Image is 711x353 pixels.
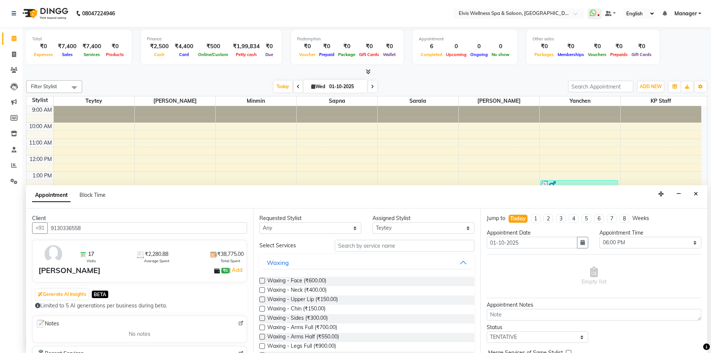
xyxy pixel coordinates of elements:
span: Vouchers [586,52,608,57]
span: Upcoming [444,52,468,57]
div: Limited to 5 AI generations per business during beta. [35,302,244,310]
div: ₹0 [104,42,126,51]
img: logo [19,3,70,24]
div: Appointment [419,36,511,42]
span: Gift Cards [630,52,654,57]
img: avatar [43,243,64,265]
span: Waxing - Arms Full (₹700.00) [267,323,337,333]
div: 12:00 PM [28,155,53,163]
span: Card [177,52,191,57]
span: Due [263,52,275,57]
li: 7 [607,214,617,223]
div: Waxing [267,258,289,267]
button: +91 [32,222,48,234]
span: Prepaid [317,52,336,57]
span: Ongoing [468,52,490,57]
button: Waxing [262,256,471,269]
div: Client [32,214,247,222]
div: Today [510,215,526,223]
li: 2 [543,214,553,223]
span: Completed [419,52,444,57]
div: ₹0 [317,42,336,51]
span: Package [336,52,357,57]
div: Stylist [26,96,53,104]
button: Close [690,188,701,200]
span: ₹2,280.88 [145,250,168,258]
div: 6 [419,42,444,51]
span: Block Time [79,192,106,198]
div: Total [32,36,126,42]
input: Search by Name/Mobile/Email/Code [47,222,247,234]
li: 8 [620,214,629,223]
div: Weeks [632,214,649,222]
span: ₹0 [221,268,229,274]
span: | [229,266,244,275]
div: ₹7,400 [55,42,79,51]
span: Voucher [297,52,317,57]
div: ₹0 [263,42,276,51]
span: Empty list [581,267,606,286]
div: ₹0 [336,42,357,51]
li: 5 [581,214,591,223]
div: 10:00 AM [28,123,53,130]
div: ₹0 [533,42,556,51]
span: Waxing - Neck (₹400.00) [267,286,327,295]
div: Appointment Time [599,229,701,237]
li: 3 [556,214,566,223]
div: 11:00 AM [28,139,53,147]
span: [PERSON_NAME] [135,96,215,106]
div: ₹7,400 [79,42,104,51]
div: 0 [444,42,468,51]
span: Services [82,52,102,57]
span: Filter Stylist [31,83,57,89]
span: BETA [92,291,108,298]
div: Requested Stylist [259,214,361,222]
span: Prepaids [608,52,630,57]
a: Add [231,266,244,275]
span: ADD NEW [640,84,662,89]
input: 2025-10-01 [327,81,364,92]
div: 9:00 AM [31,106,53,114]
span: Sapna [297,96,377,106]
span: Yanchen [540,96,620,106]
div: ₹2,500 [147,42,172,51]
input: Search Appointment [568,81,633,92]
div: Select Services [254,242,329,250]
span: No show [490,52,511,57]
span: Memberships [556,52,586,57]
span: Today [274,81,292,92]
input: Search by service name [335,240,474,251]
li: 6 [594,214,604,223]
span: Waxing - Upper Lip (₹150.00) [267,295,338,305]
span: Products [104,52,126,57]
span: Expenses [32,52,55,57]
span: Waxing - Legs Full (₹900.00) [267,342,336,352]
div: ₹0 [630,42,654,51]
div: ₹4,400 [172,42,196,51]
span: Minmin [216,96,296,106]
span: Sales [60,52,75,57]
span: 17 [88,250,94,258]
span: Waxing - Arms Half (₹550.00) [267,333,339,342]
span: Waxing - Face (₹600.00) [267,277,326,286]
span: Manager [674,10,697,18]
span: Average Spent [144,258,169,264]
span: ₹38,775.00 [217,250,244,258]
div: ₹0 [32,42,55,51]
span: Appointment [32,189,71,202]
span: Petty cash [234,52,259,57]
span: Cash [152,52,166,57]
li: 1 [531,214,540,223]
button: Generate AI Insights [36,289,88,300]
div: 1:00 PM [31,172,53,180]
div: Jump to [487,214,505,222]
div: ₹0 [586,42,608,51]
span: Waxing - Chin (₹150.00) [267,305,325,314]
li: 4 [569,214,579,223]
span: Wed [309,84,327,89]
div: Appointment Notes [487,301,701,309]
div: 0 [490,42,511,51]
div: ₹1,99,834 [230,42,263,51]
div: Appointment Date [487,229,589,237]
div: ₹0 [608,42,630,51]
